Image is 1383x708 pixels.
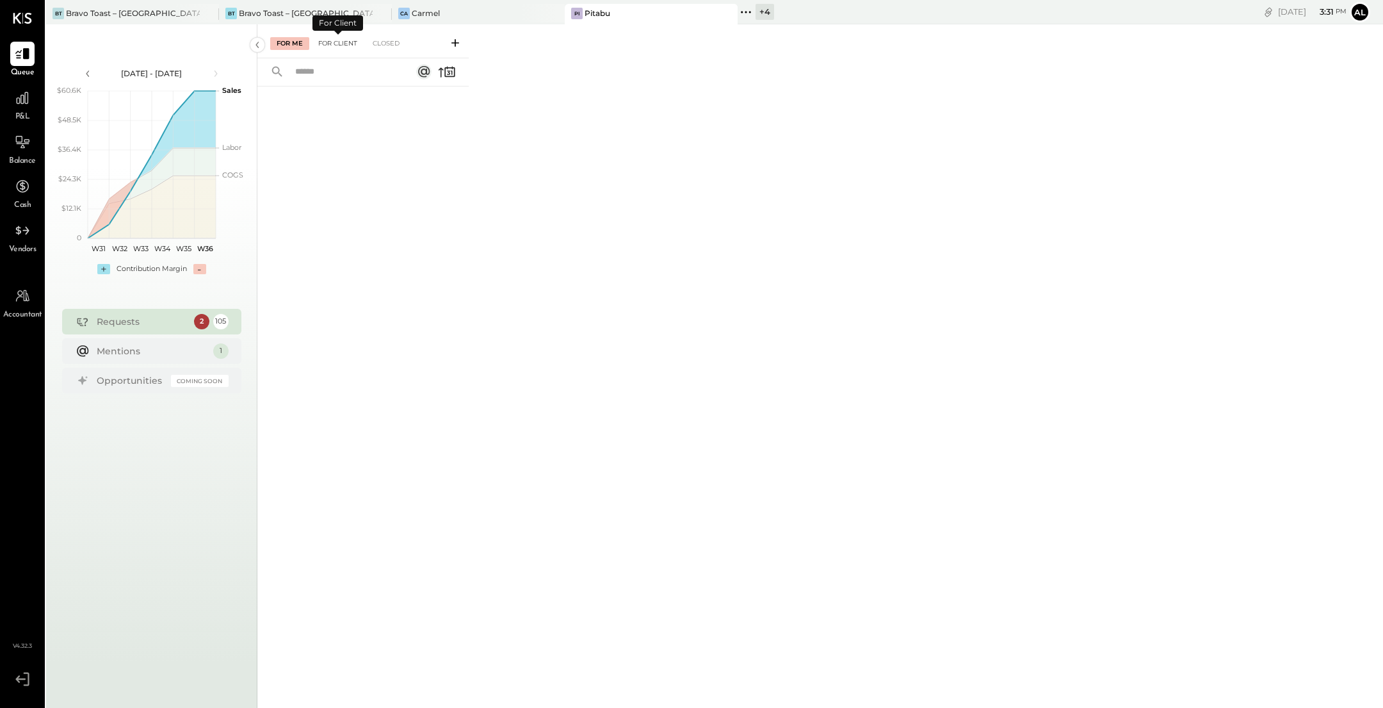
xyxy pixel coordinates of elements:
[1,86,44,123] a: P&L
[312,15,363,31] div: For Client
[57,86,81,95] text: $60.6K
[15,111,30,123] span: P&L
[270,37,309,50] div: For Me
[14,200,31,211] span: Cash
[61,204,81,213] text: $12.1K
[9,244,36,256] span: Vendors
[222,170,243,179] text: COGS
[97,68,206,79] div: [DATE] - [DATE]
[3,309,42,321] span: Accountant
[571,8,583,19] div: Pi
[97,264,110,274] div: +
[77,233,81,242] text: 0
[197,244,213,253] text: W36
[117,264,187,274] div: Contribution Margin
[1262,5,1275,19] div: copy link
[1,130,44,167] a: Balance
[312,37,364,50] div: For Client
[58,115,81,124] text: $48.5K
[97,374,165,387] div: Opportunities
[66,8,200,19] div: Bravo Toast – [GEOGRAPHIC_DATA]
[222,143,241,152] text: Labor
[58,145,81,154] text: $36.4K
[53,8,64,19] div: BT
[91,244,105,253] text: W31
[585,8,610,19] div: Pitabu
[398,8,410,19] div: Ca
[239,8,373,19] div: Bravo Toast – [GEOGRAPHIC_DATA]
[213,343,229,359] div: 1
[97,315,188,328] div: Requests
[225,8,237,19] div: BT
[366,37,406,50] div: Closed
[412,8,440,19] div: Carmel
[1,174,44,211] a: Cash
[213,314,229,329] div: 105
[222,86,241,95] text: Sales
[58,174,81,183] text: $24.3K
[112,244,127,253] text: W32
[1,284,44,321] a: Accountant
[194,314,209,329] div: 2
[133,244,149,253] text: W33
[11,67,35,79] span: Queue
[154,244,171,253] text: W34
[171,375,229,387] div: Coming Soon
[97,345,207,358] div: Mentions
[193,264,206,274] div: -
[176,244,191,253] text: W35
[1,42,44,79] a: Queue
[9,156,36,167] span: Balance
[1,218,44,256] a: Vendors
[1278,6,1347,18] div: [DATE]
[756,4,774,20] div: + 4
[1350,2,1370,22] button: Al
